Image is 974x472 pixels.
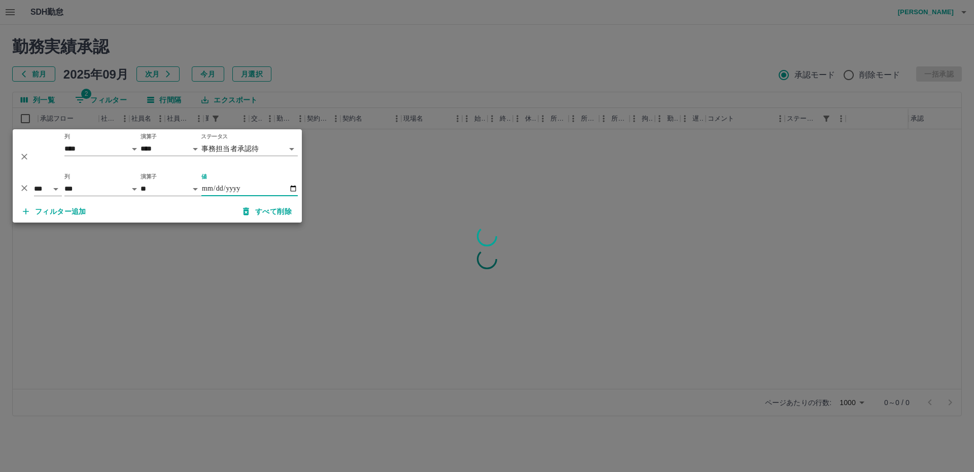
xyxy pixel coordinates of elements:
[235,202,300,221] button: すべて削除
[201,173,207,180] label: 値
[15,202,94,221] button: フィルター追加
[64,173,70,180] label: 列
[17,180,32,196] button: 削除
[201,141,298,156] div: 事務担当者承認待
[201,133,228,140] label: ステータス
[141,173,157,180] label: 演算子
[141,133,157,140] label: 演算子
[64,133,70,140] label: 列
[17,149,32,164] button: 削除
[34,181,62,196] select: 論理演算子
